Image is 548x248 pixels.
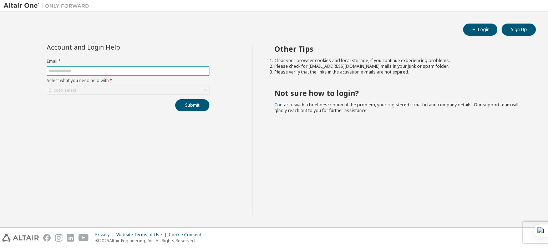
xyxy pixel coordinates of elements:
img: facebook.svg [43,234,51,242]
button: Login [463,24,497,36]
img: instagram.svg [55,234,62,242]
img: youtube.svg [78,234,89,242]
img: Altair One [4,2,93,9]
p: © 2025 Altair Engineering, Inc. All Rights Reserved. [95,238,205,244]
div: Website Terms of Use [116,232,169,238]
div: Account and Login Help [47,44,177,50]
h2: Not sure how to login? [274,88,523,98]
div: Privacy [95,232,116,238]
div: Click to select [47,86,209,95]
li: Please verify that the links in the activation e-mails are not expired. [274,69,523,75]
div: Cookie Consent [169,232,205,238]
button: Submit [175,99,209,111]
label: Email [47,59,209,64]
span: with a brief description of the problem, your registered e-mail id and company details. Our suppo... [274,102,518,113]
img: altair_logo.svg [2,234,39,242]
a: Contact us [274,102,296,108]
button: Sign Up [502,24,536,36]
div: Click to select [49,87,76,93]
li: Clear your browser cookies and local storage, if you continue experiencing problems. [274,58,523,64]
li: Please check for [EMAIL_ADDRESS][DOMAIN_NAME] mails in your junk or spam folder. [274,64,523,69]
label: Select what you need help with [47,78,209,83]
img: linkedin.svg [67,234,74,242]
h2: Other Tips [274,44,523,54]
